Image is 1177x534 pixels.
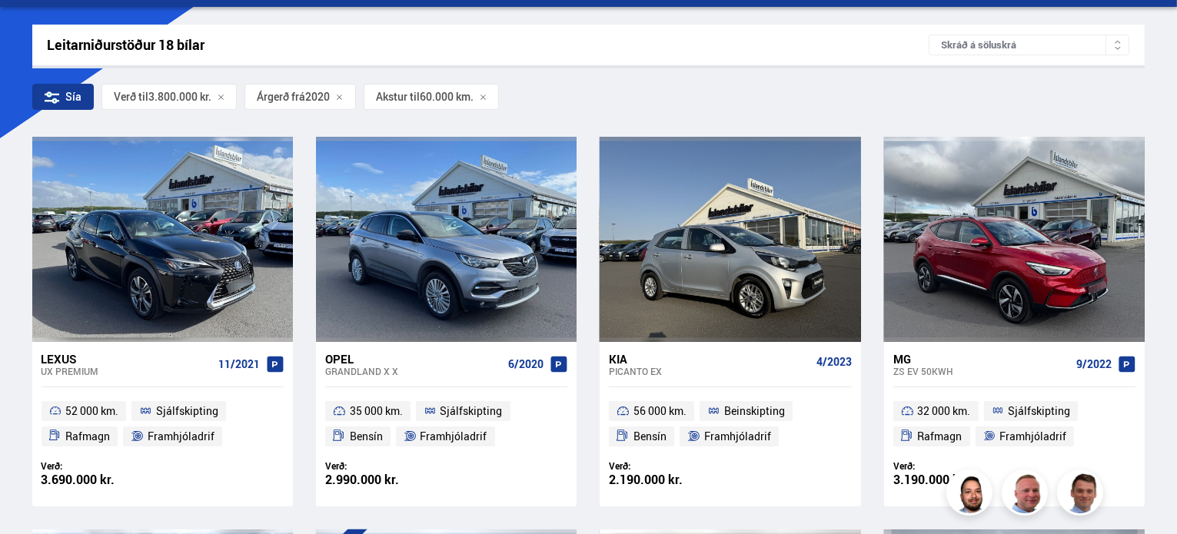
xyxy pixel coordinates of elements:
span: 32 000 km. [918,402,971,420]
span: Framhjóladrif [421,427,487,446]
span: Akstur til [376,91,420,103]
span: Bensín [350,427,383,446]
span: 3.800.000 kr. [148,91,211,103]
div: Verð: [893,460,1015,472]
span: Sjálfskipting [441,402,503,420]
span: 9/2022 [1076,358,1112,370]
div: Verð: [609,460,730,472]
span: Sjálfskipting [156,402,218,420]
span: 4/2023 [816,356,852,368]
div: Grandland X X [325,366,502,376]
div: Sía [32,84,94,110]
button: Open LiveChat chat widget [12,6,58,52]
span: Bensín [633,427,667,446]
div: Lexus [42,352,212,366]
div: Leitarniðurstöður 18 bílar [48,37,929,53]
span: Sjálfskipting [1008,402,1070,420]
a: Opel Grandland X X 6/2020 35 000 km. Sjálfskipting Bensín Framhjóladrif Verð: 2.990.000 kr. [316,342,577,506]
span: 2020 [305,91,330,103]
a: Lexus UX PREMIUM 11/2021 52 000 km. Sjálfskipting Rafmagn Framhjóladrif Verð: 3.690.000 kr. [32,342,293,506]
span: 56 000 km. [633,402,687,420]
span: Beinskipting [724,402,785,420]
span: 60.000 km. [420,91,474,103]
span: Rafmagn [65,427,110,446]
span: Árgerð frá [257,91,305,103]
span: Verð til [114,91,148,103]
img: siFngHWaQ9KaOqBr.png [1004,472,1050,518]
span: Framhjóladrif [148,427,214,446]
div: MG [893,352,1070,366]
div: UX PREMIUM [42,366,212,376]
div: 3.690.000 kr. [42,473,163,486]
span: Framhjóladrif [999,427,1066,446]
span: Framhjóladrif [704,427,771,446]
div: Kia [609,352,810,366]
div: Opel [325,352,502,366]
div: Verð: [325,460,447,472]
div: Verð: [42,460,163,472]
div: Picanto EX [609,366,810,376]
a: MG ZS EV 50KWH 9/2022 32 000 km. Sjálfskipting Rafmagn Framhjóladrif Verð: 3.190.000 kr. [884,342,1145,506]
div: ZS EV 50KWH [893,366,1070,376]
a: Kia Picanto EX 4/2023 56 000 km. Beinskipting Bensín Framhjóladrif Verð: 2.190.000 kr. [600,342,860,506]
span: 35 000 km. [350,402,403,420]
img: nhp88E3Fdnt1Opn2.png [949,472,995,518]
span: 6/2020 [508,358,544,370]
span: Rafmagn [918,427,963,446]
span: 11/2021 [218,358,260,370]
div: 3.190.000 kr. [893,473,1015,486]
img: FbJEzSuNWCJXmdc-.webp [1059,472,1106,518]
span: 52 000 km. [65,402,118,420]
div: 2.190.000 kr. [609,473,730,486]
div: 2.990.000 kr. [325,473,447,486]
div: Skráð á söluskrá [929,35,1129,55]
